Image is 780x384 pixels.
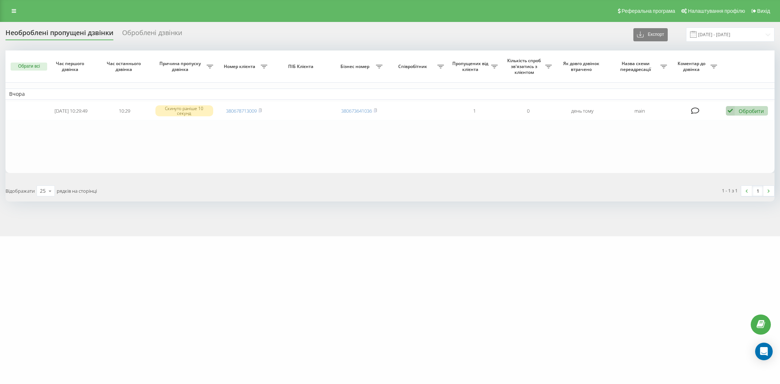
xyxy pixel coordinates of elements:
[226,108,257,114] a: 380678713009
[739,108,764,114] div: Обробити
[5,29,113,40] div: Необроблені пропущені дзвінки
[555,101,609,121] td: день тому
[390,64,437,69] span: Співробітник
[336,64,376,69] span: Бізнес номер
[122,29,182,40] div: Оброблені дзвінки
[501,101,555,121] td: 0
[451,61,491,72] span: Пропущених від клієнта
[609,101,671,121] td: main
[44,101,98,121] td: [DATE] 10:29:49
[11,63,47,71] button: Обрати всі
[104,61,146,72] span: Час останнього дзвінка
[155,105,213,116] div: Скинуто раніше 10 секунд
[98,101,151,121] td: 10:29
[40,187,46,195] div: 25
[757,8,770,14] span: Вихід
[448,101,501,121] td: 1
[688,8,745,14] span: Налаштування профілю
[5,188,35,194] span: Відображати
[622,8,675,14] span: Реферальна програма
[277,64,326,69] span: ПІБ Клієнта
[561,61,603,72] span: Як довго дзвінок втрачено
[505,58,545,75] span: Кількість спроб зв'язатись з клієнтом
[50,61,92,72] span: Час першого дзвінка
[5,89,775,99] td: Вчора
[674,61,711,72] span: Коментар до дзвінка
[755,343,773,360] div: Open Intercom Messenger
[633,28,668,41] button: Експорт
[221,64,260,69] span: Номер клієнта
[752,186,763,196] a: 1
[613,61,660,72] span: Назва схеми переадресації
[722,187,738,194] div: 1 - 1 з 1
[57,188,97,194] span: рядків на сторінці
[341,108,372,114] a: 380673641036
[155,61,207,72] span: Причина пропуску дзвінка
